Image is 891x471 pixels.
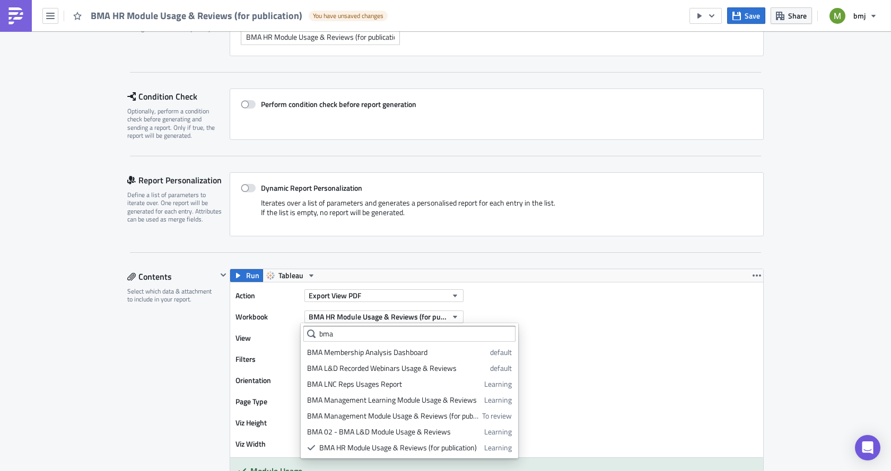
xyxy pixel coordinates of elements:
[235,309,299,325] label: Workbook
[823,4,883,28] button: bmj
[727,7,765,24] button: Save
[127,88,230,104] div: Condition Check
[309,311,447,322] span: BMA HR Module Usage & Reviews (for publication)
[484,395,512,405] span: Learning
[127,191,223,224] div: Define a list of parameters to iterate over. One report will be generated for each entry. Attribu...
[307,395,481,405] div: BMA Management Learning Module Usage & Reviews
[307,363,486,374] div: BMA L&D Recorded Webinars Usage & Reviews
[235,372,299,388] label: Orientation
[235,415,299,431] label: Viz Height
[307,347,486,358] div: BMA Membership Analysis Dashboard
[261,182,362,193] strong: Dynamic Report Personalization
[246,269,259,282] span: Run
[307,426,481,437] div: BMA 02 - BMA L&D Module Usage & Reviews
[788,10,807,21] span: Share
[309,290,361,301] span: Export View PDF
[855,435,880,460] div: Open Intercom Messenger
[235,288,299,304] label: Action
[127,107,223,140] div: Optionally, perform a condition check before generating and sending a report. Only if true, the r...
[304,289,464,302] button: Export View PDF
[490,347,512,358] span: default
[4,4,506,13] p: Hi,
[4,74,506,83] p: [PERSON_NAME]
[278,269,303,282] span: Tableau
[484,442,512,453] span: Learning
[4,4,506,83] body: Rich Text Area. Press ALT-0 for help.
[313,12,383,20] span: You have unsaved changes
[127,269,217,285] div: Contents
[91,10,303,22] span: BMA HR Module Usage & Reviews (for publication)
[4,28,506,36] p: Please find attached the monthly report for BMA HR Module Usage & Reviews (for publication).
[127,287,217,304] div: Select which data & attachment to include in your report.
[484,379,512,389] span: Learning
[127,24,223,32] div: Configure the basics of your report.
[235,330,299,346] label: View
[490,363,512,374] span: default
[127,172,230,188] div: Report Personalization
[235,436,299,452] label: Viz Width
[303,326,516,342] input: Filter...
[307,379,481,389] div: BMA LNC Reps Usages Report
[828,7,846,25] img: Avatar
[745,10,760,21] span: Save
[7,7,24,24] img: PushMetrics
[307,411,478,421] div: BMA Management Module Usage & Reviews (for publication)
[4,51,506,59] p: Kind regards,
[771,7,812,24] button: Share
[853,10,866,21] span: bmj
[241,198,753,225] div: Iterates over a list of parameters and generates a personalised report for each entry in the list...
[235,351,299,367] label: Filters
[484,426,512,437] span: Learning
[263,269,319,282] button: Tableau
[319,442,481,453] div: BMA HR Module Usage & Reviews (for publication)
[217,269,230,281] button: Hide content
[482,411,512,421] span: To review
[261,99,416,110] strong: Perform condition check before report generation
[304,310,464,323] button: BMA HR Module Usage & Reviews (for publication)
[230,269,263,282] button: Run
[235,394,299,410] label: Page Type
